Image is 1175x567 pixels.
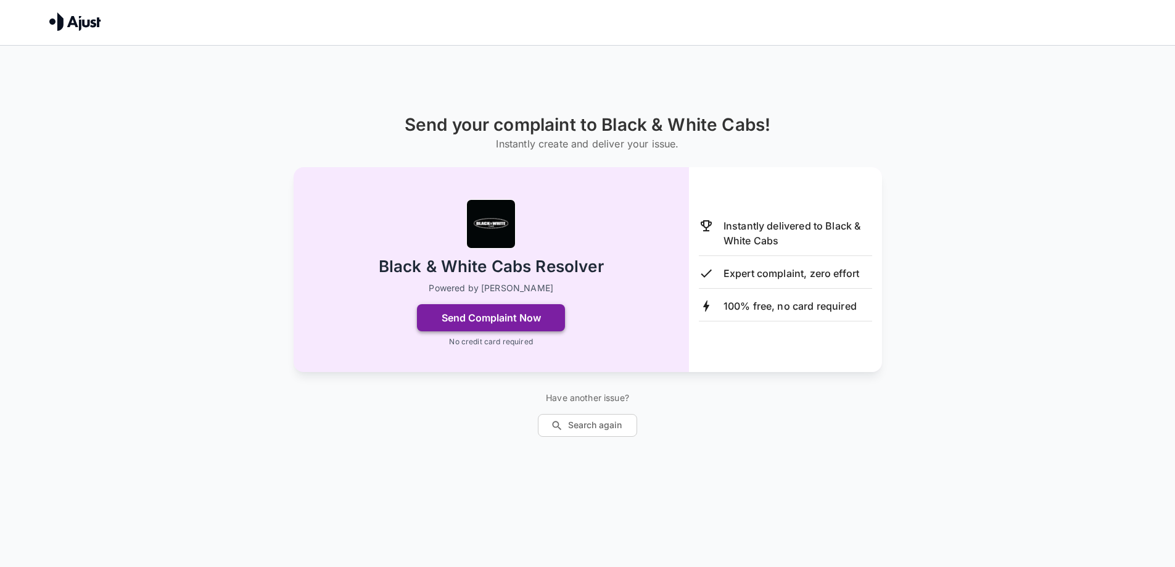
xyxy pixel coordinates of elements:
[538,392,637,404] p: Have another issue?
[449,336,532,347] p: No credit card required
[379,256,604,278] h2: Black & White Cabs Resolver
[49,12,101,31] img: Ajust
[538,414,637,437] button: Search again
[405,135,770,152] h6: Instantly create and deliver your issue.
[466,199,516,249] img: Black & White Cabs
[724,299,857,313] p: 100% free, no card required
[405,115,770,135] h1: Send your complaint to Black & White Cabs!
[724,218,872,248] p: Instantly delivered to Black & White Cabs
[429,282,553,294] p: Powered by [PERSON_NAME]
[724,266,859,281] p: Expert complaint, zero effort
[417,304,565,331] button: Send Complaint Now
